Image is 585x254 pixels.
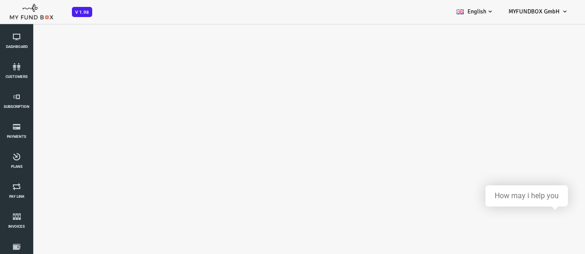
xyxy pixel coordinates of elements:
[508,8,560,15] span: MYFUNDBOX GmbH
[72,7,92,17] span: V 1.98
[72,8,92,15] a: V 1.98
[9,1,53,20] img: mfboff.png
[534,203,576,245] iframe: Launcher button frame
[495,192,559,200] div: How may i help you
